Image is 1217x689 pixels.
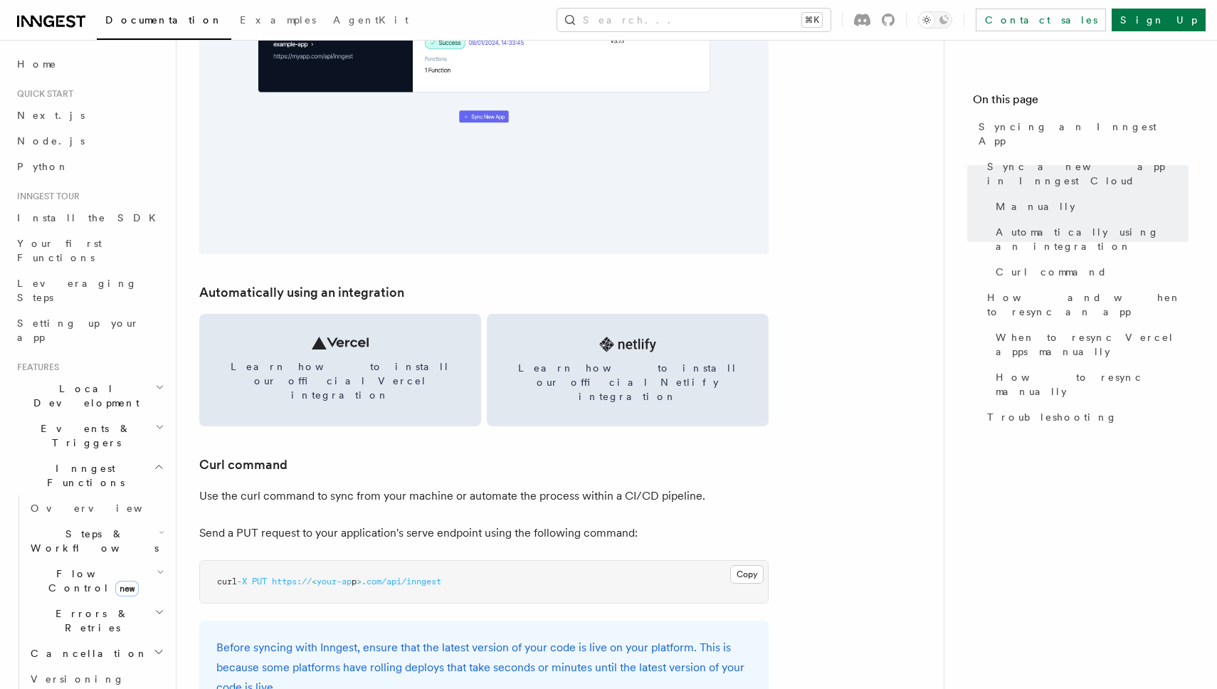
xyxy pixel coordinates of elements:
[357,577,362,587] span: >
[325,4,417,38] a: AgentKit
[17,57,57,71] span: Home
[996,199,1075,214] span: Manually
[11,382,155,410] span: Local Development
[987,290,1189,319] span: How and when to resync an app
[981,404,1189,430] a: Troubleshooting
[25,561,167,601] button: Flow Controlnew
[981,154,1189,194] a: Sync a new app in Inngest Cloud
[252,577,267,587] span: PUT
[990,364,1189,404] a: How to resync manually
[11,128,167,154] a: Node.js
[97,4,231,40] a: Documentation
[487,314,769,426] a: Learn how to install our official Netlify integration
[25,567,157,595] span: Flow Control
[115,581,139,596] span: new
[17,278,137,303] span: Leveraging Steps
[11,205,167,231] a: Install the SDK
[216,359,464,402] span: Learn how to install our official Vercel integration
[996,225,1189,253] span: Automatically using an integration
[557,9,831,31] button: Search...⌘K
[352,577,357,587] span: p
[240,14,316,26] span: Examples
[11,376,167,416] button: Local Development
[17,238,102,263] span: Your first Functions
[11,154,167,179] a: Python
[312,577,317,587] span: <
[362,577,441,587] span: .com/api/inngest
[802,13,822,27] kbd: ⌘K
[987,159,1189,188] span: Sync a new app in Inngest Cloud
[990,194,1189,219] a: Manually
[990,219,1189,259] a: Automatically using an integration
[25,495,167,521] a: Overview
[17,161,69,172] span: Python
[199,283,404,303] a: Automatically using an integration
[990,325,1189,364] a: When to resync Vercel apps manually
[25,601,167,641] button: Errors & Retries
[11,88,73,100] span: Quick start
[987,410,1117,424] span: Troubleshooting
[31,673,125,685] span: Versioning
[973,114,1189,154] a: Syncing an Inngest App
[979,120,1189,148] span: Syncing an Inngest App
[11,362,59,373] span: Features
[11,421,155,450] span: Events & Triggers
[996,265,1107,279] span: Curl command
[11,461,154,490] span: Inngest Functions
[317,577,352,587] span: your-ap
[17,317,139,343] span: Setting up your app
[11,416,167,456] button: Events & Triggers
[730,565,764,584] button: Copy
[25,606,154,635] span: Errors & Retries
[231,4,325,38] a: Examples
[11,231,167,270] a: Your first Functions
[199,314,481,426] a: Learn how to install our official Vercel integration
[237,577,247,587] span: -X
[11,270,167,310] a: Leveraging Steps
[11,102,167,128] a: Next.js
[996,330,1189,359] span: When to resync Vercel apps manually
[25,527,159,555] span: Steps & Workflows
[105,14,223,26] span: Documentation
[17,212,164,223] span: Install the SDK
[217,577,237,587] span: curl
[504,361,752,404] span: Learn how to install our official Netlify integration
[11,51,167,77] a: Home
[25,641,167,666] button: Cancellation
[990,259,1189,285] a: Curl command
[199,455,288,475] a: Curl command
[918,11,952,28] button: Toggle dark mode
[199,486,769,506] p: Use the curl command to sync from your machine or automate the process within a CI/CD pipeline.
[11,456,167,495] button: Inngest Functions
[31,503,177,514] span: Overview
[1112,9,1206,31] a: Sign Up
[973,91,1189,114] h4: On this page
[11,310,167,350] a: Setting up your app
[25,646,148,661] span: Cancellation
[199,523,769,543] p: Send a PUT request to your application's serve endpoint using the following command:
[996,370,1189,399] span: How to resync manually
[272,577,312,587] span: https://
[25,521,167,561] button: Steps & Workflows
[11,191,80,202] span: Inngest tour
[17,135,85,147] span: Node.js
[981,285,1189,325] a: How and when to resync an app
[976,9,1106,31] a: Contact sales
[333,14,409,26] span: AgentKit
[17,110,85,121] span: Next.js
